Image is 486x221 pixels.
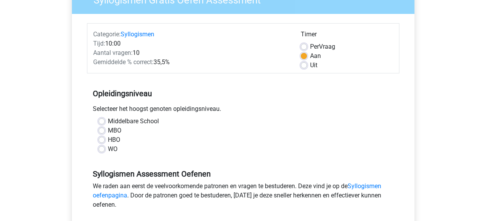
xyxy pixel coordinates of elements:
span: Aantal vragen: [93,49,133,56]
div: Selecteer het hoogst genoten opleidingsniveau. [87,104,399,117]
div: 35,5% [87,58,295,67]
label: WO [108,144,118,154]
span: Per [310,43,319,50]
label: Vraag [310,42,335,51]
label: MBO [108,126,121,135]
div: Timer [301,30,393,42]
div: We raden aan eerst de veelvoorkomende patronen en vragen te bestuderen. Deze vind je op de . Door... [87,182,399,212]
label: Uit [310,61,317,70]
label: Aan [310,51,321,61]
span: Gemiddelde % correct: [93,58,153,66]
label: Middelbare School [108,117,159,126]
span: Tijd: [93,40,105,47]
h5: Opleidingsniveau [93,86,394,101]
h5: Syllogismen Assessment Oefenen [93,169,394,178]
a: Syllogismen [121,31,154,38]
label: HBO [108,135,120,144]
span: Categorie: [93,31,121,38]
div: 10:00 [87,39,295,48]
div: 10 [87,48,295,58]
